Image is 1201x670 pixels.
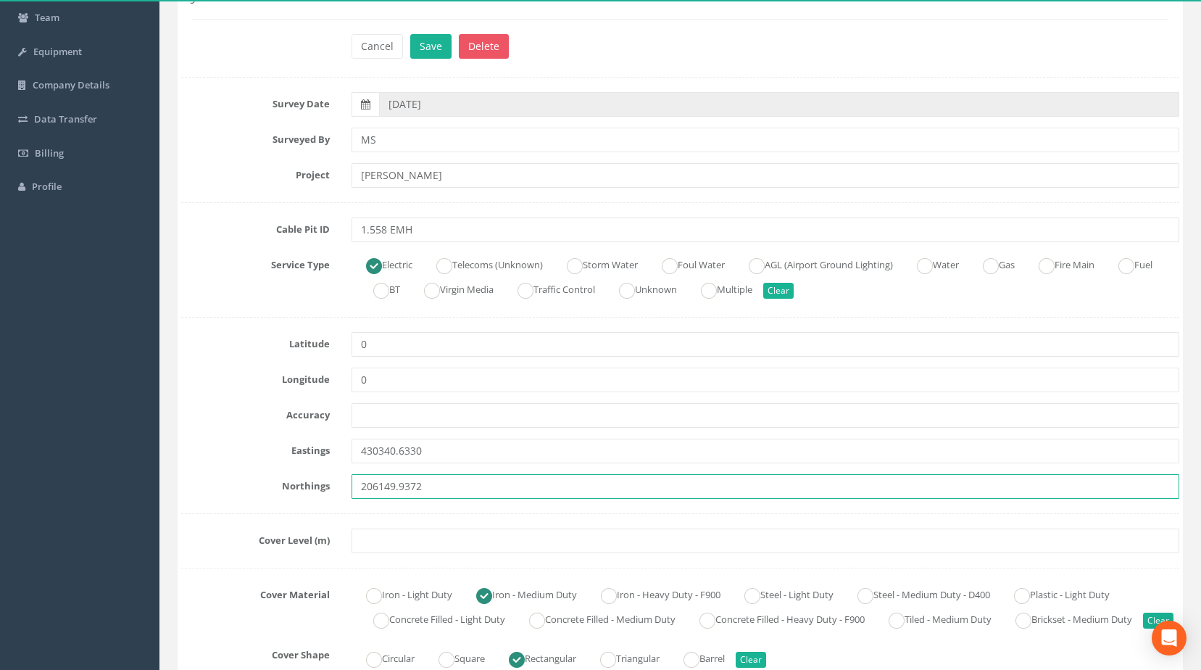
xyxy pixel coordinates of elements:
[734,253,893,274] label: AGL (Airport Ground Lighting)
[874,608,992,629] label: Tiled - Medium Duty
[170,253,341,272] label: Service Type
[33,45,82,58] span: Equipment
[170,92,341,111] label: Survey Date
[843,583,990,604] label: Steel - Medium Duty - D400
[33,78,109,91] span: Company Details
[459,34,509,59] button: Delete
[32,180,62,193] span: Profile
[359,608,505,629] label: Concrete Filled - Light Duty
[604,278,677,299] label: Unknown
[352,647,415,668] label: Circular
[494,647,576,668] label: Rectangular
[1000,583,1110,604] label: Plastic - Light Duty
[170,128,341,146] label: Surveyed By
[170,474,341,493] label: Northings
[170,529,341,547] label: Cover Level (m)
[1152,621,1187,655] div: Open Intercom Messenger
[503,278,595,299] label: Traffic Control
[586,647,660,668] label: Triangular
[35,146,64,160] span: Billing
[170,368,341,386] label: Longitude
[170,439,341,458] label: Eastings
[170,583,341,602] label: Cover Material
[647,253,725,274] label: Foul Water
[736,652,766,668] button: Clear
[424,647,485,668] label: Square
[170,643,341,662] label: Cover Shape
[422,253,543,274] label: Telecoms (Unknown)
[462,583,577,604] label: Iron - Medium Duty
[1143,613,1173,629] button: Clear
[968,253,1015,274] label: Gas
[170,403,341,422] label: Accuracy
[359,278,400,299] label: BT
[763,283,794,299] button: Clear
[170,163,341,182] label: Project
[35,11,59,24] span: Team
[352,253,412,274] label: Electric
[902,253,959,274] label: Water
[352,34,403,59] button: Cancel
[1024,253,1094,274] label: Fire Main
[352,583,452,604] label: Iron - Light Duty
[586,583,720,604] label: Iron - Heavy Duty - F900
[410,278,494,299] label: Virgin Media
[552,253,638,274] label: Storm Water
[515,608,676,629] label: Concrete Filled - Medium Duty
[170,218,341,236] label: Cable Pit ID
[1104,253,1152,274] label: Fuel
[686,278,752,299] label: Multiple
[34,112,97,125] span: Data Transfer
[685,608,865,629] label: Concrete Filled - Heavy Duty - F900
[669,647,725,668] label: Barrel
[410,34,452,59] button: Save
[730,583,834,604] label: Steel - Light Duty
[170,332,341,351] label: Latitude
[1001,608,1132,629] label: Brickset - Medium Duty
